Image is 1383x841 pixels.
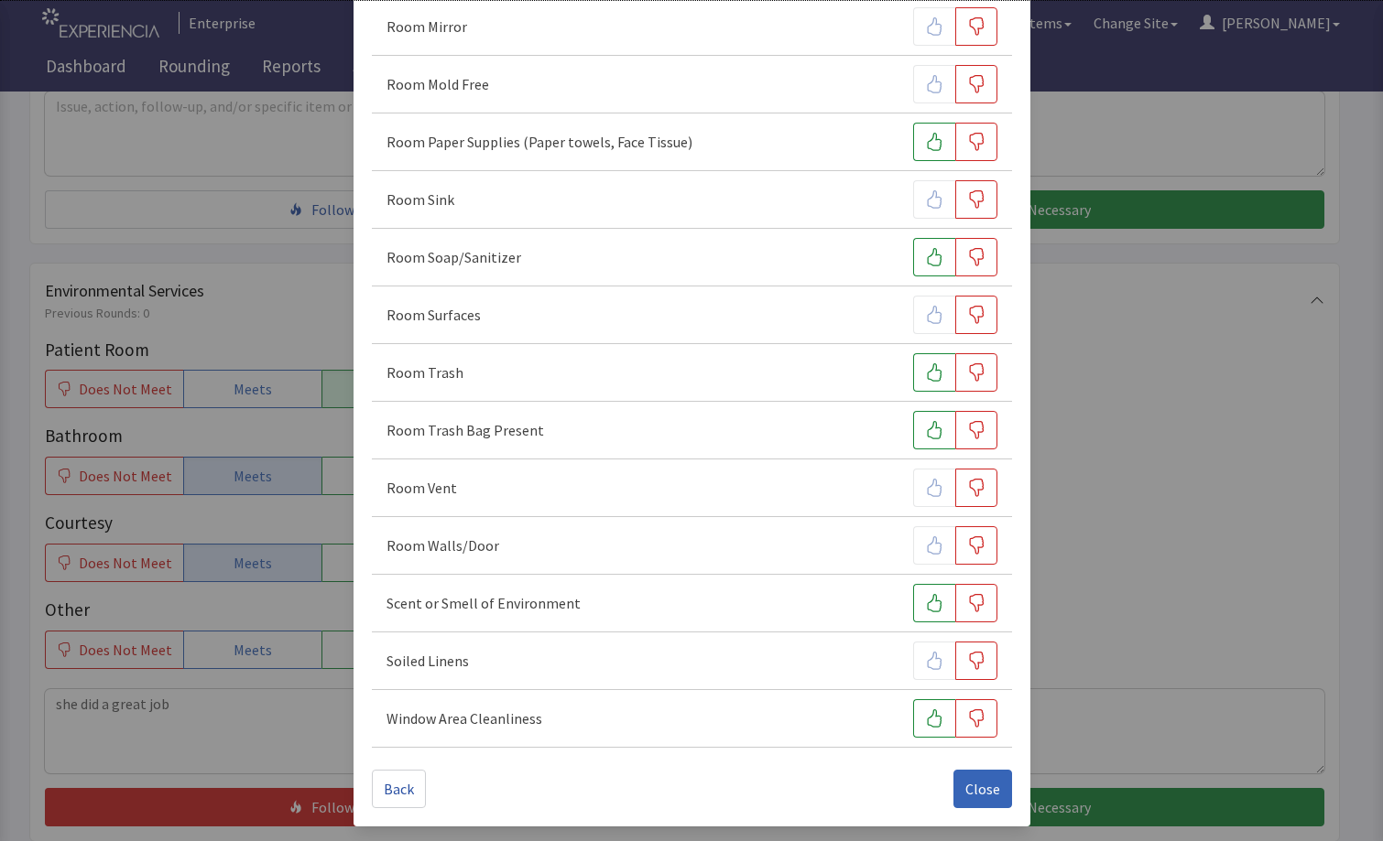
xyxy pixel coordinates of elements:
[387,534,499,556] p: Room Walls/Door
[387,419,544,441] p: Room Trash Bag Present
[387,189,454,210] p: Room Sink
[387,592,581,614] p: Scent or Smell of Environment
[372,770,426,808] button: Back
[953,770,1012,808] button: Close
[387,246,521,268] p: Room Soap/Sanitizer
[387,304,481,326] p: Room Surfaces
[387,131,692,153] p: Room Paper Supplies (Paper towels, Face Tissue)
[965,778,1000,800] span: Close
[387,650,469,672] p: Soiled Linens
[387,477,457,499] p: Room Vent
[387,73,489,95] p: Room Mold Free
[387,361,463,383] p: Room Trash
[384,778,414,800] span: Back
[387,707,542,729] p: Window Area Cleanliness
[387,16,467,38] p: Room Mirror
